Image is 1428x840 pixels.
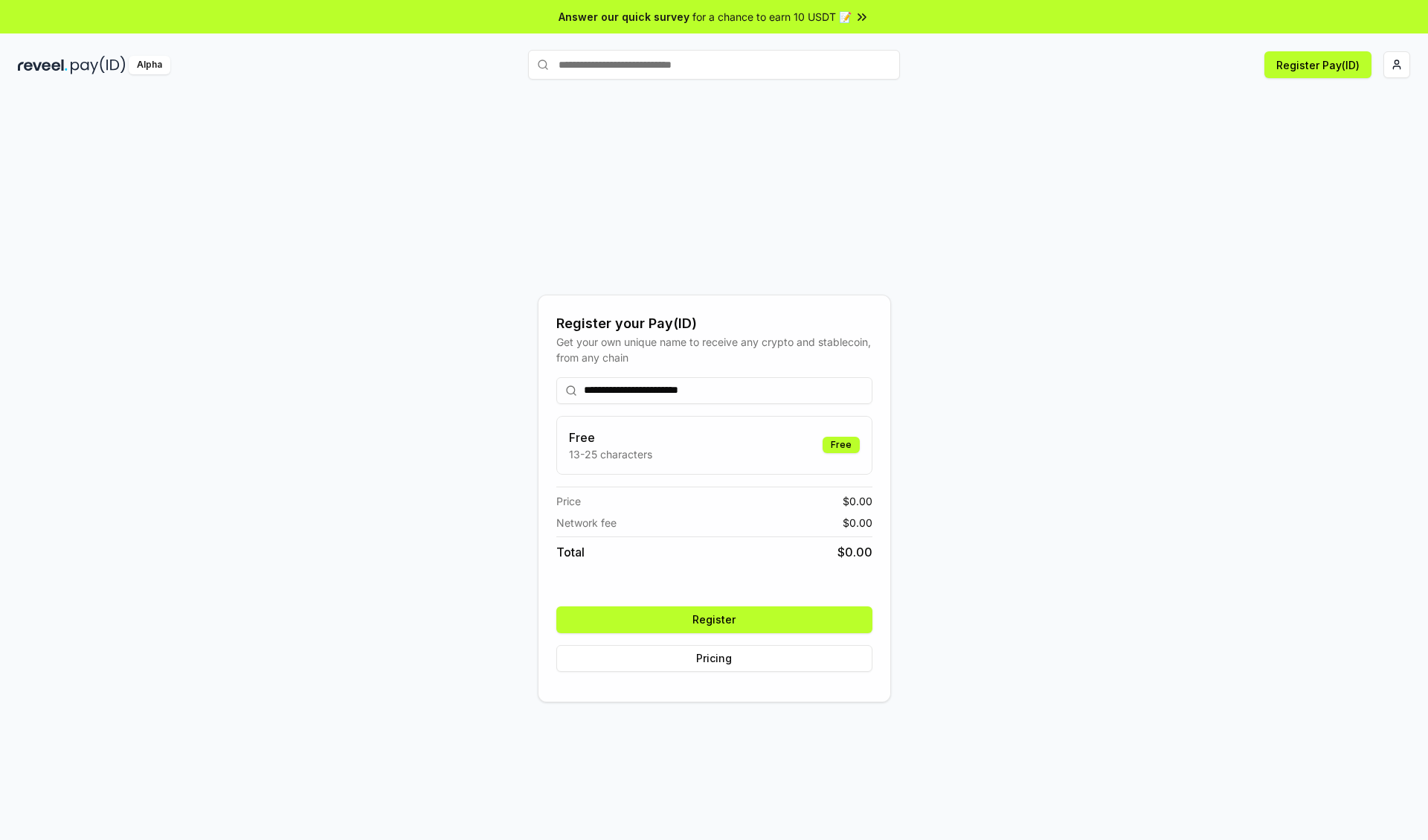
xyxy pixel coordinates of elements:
[837,543,872,561] span: $ 0.00
[556,543,585,561] span: Total
[569,429,652,446] h3: Free
[556,334,872,365] div: Get your own unique name to receive any crypto and stablecoin, from any chain
[556,493,581,509] span: Price
[569,446,652,462] p: 13-25 characters
[843,493,872,509] span: $ 0.00
[843,515,872,530] span: $ 0.00
[71,56,126,74] img: pay_id
[823,437,860,453] div: Free
[556,515,617,530] span: Network fee
[556,645,872,672] button: Pricing
[129,56,170,74] div: Alpha
[559,9,689,25] span: Answer our quick survey
[556,606,872,633] button: Register
[556,313,872,334] div: Register your Pay(ID)
[1264,51,1371,78] button: Register Pay(ID)
[692,9,852,25] span: for a chance to earn 10 USDT 📝
[18,56,68,74] img: reveel_dark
